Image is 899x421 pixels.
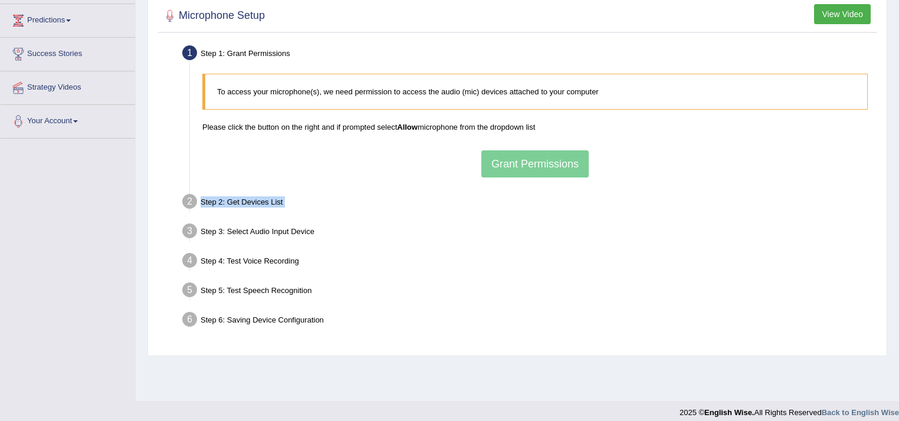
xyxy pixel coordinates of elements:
a: Your Account [1,105,135,134]
a: Predictions [1,4,135,34]
a: Success Stories [1,38,135,67]
h2: Microphone Setup [161,7,265,25]
div: Step 4: Test Voice Recording [177,249,881,275]
div: Step 5: Test Speech Recognition [177,279,881,305]
strong: English Wise. [704,408,754,417]
button: View Video [814,4,871,24]
a: Back to English Wise [822,408,899,417]
div: Step 2: Get Devices List [177,190,881,216]
div: Step 6: Saving Device Configuration [177,308,881,334]
p: To access your microphone(s), we need permission to access the audio (mic) devices attached to yo... [217,86,855,97]
div: Step 1: Grant Permissions [177,42,881,68]
div: 2025 © All Rights Reserved [680,401,899,418]
p: Please click the button on the right and if prompted select microphone from the dropdown list [202,121,868,133]
b: Allow [397,123,418,131]
a: Strategy Videos [1,71,135,101]
div: Step 3: Select Audio Input Device [177,220,881,246]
